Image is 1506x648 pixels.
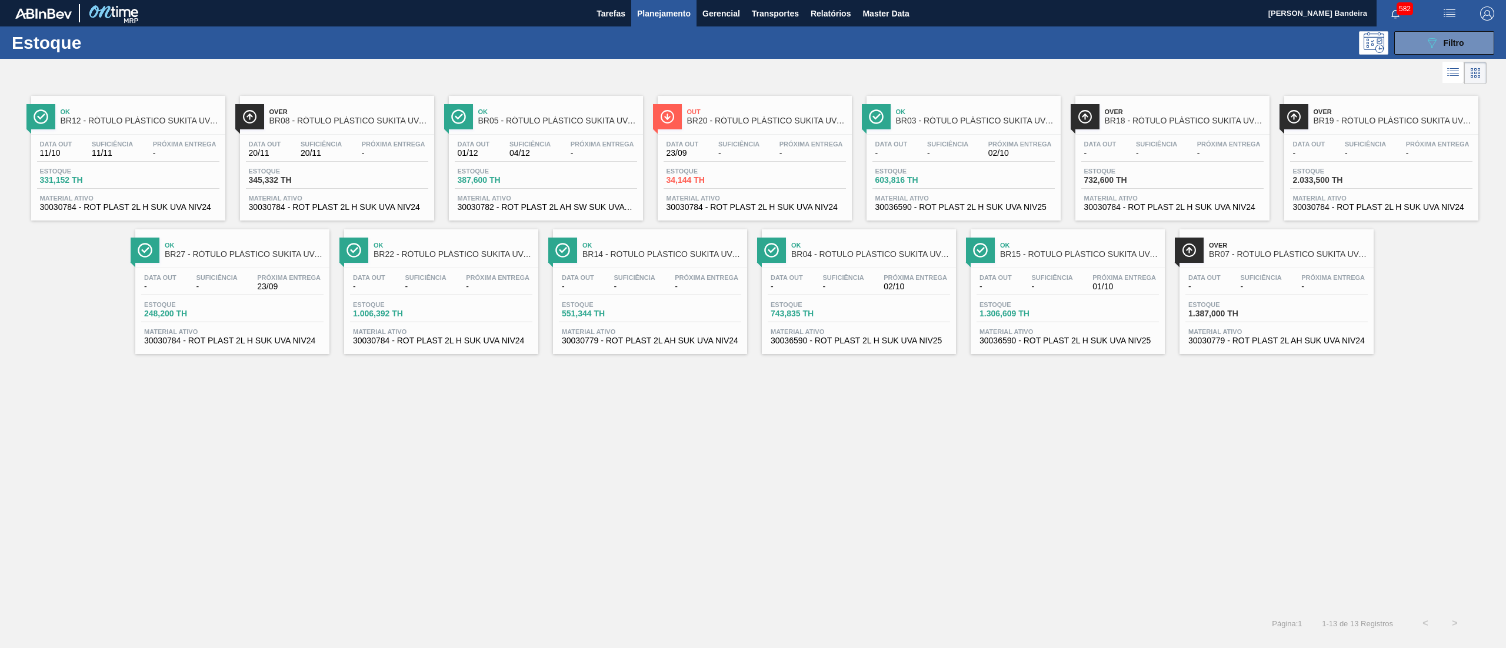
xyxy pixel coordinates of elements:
span: BR12 - RÓTULO PLÁSTICO SUKITA UVA MISTA 2L H [61,116,219,125]
span: BR03 - RÓTULO PLÁSTICO SUKITA UVA MISTA 2L H [896,116,1055,125]
span: BR20 - RÓTULO PLÁSTICO SUKITA UVA MISTA 2L H [687,116,846,125]
a: ÍconeOkBR03 - RÓTULO PLÁSTICO SUKITA UVA MISTA 2L HData out-Suficiência-Próxima Entrega02/10Estoq... [858,87,1067,221]
a: ÍconeOverBR18 - RÓTULO PLÁSTICO SUKITA UVA MISTA 2L HData out-Suficiência-Próxima Entrega-Estoque... [1067,87,1275,221]
div: Visão em Cards [1464,62,1487,84]
span: - [1301,282,1365,291]
span: Data out [562,274,594,281]
span: Estoque [144,301,226,308]
span: Gerencial [702,6,740,21]
img: Ícone [451,109,466,124]
span: 30036590 - ROT PLAST 2L H SUK UVA NIV25 [875,203,1052,212]
span: Estoque [771,301,853,308]
div: Pogramando: nenhum usuário selecionado [1359,31,1388,55]
span: Over [1314,108,1472,115]
a: ÍconeOkBR05 - RÓTULO PLÁSTICO SUKITA UVA MISTA 2L AH SWData out01/12Suficiência04/12Próxima Entre... [440,87,649,221]
span: Próxima Entrega [466,274,529,281]
span: - [1084,149,1117,158]
span: Suficiência [92,141,133,148]
span: 30030784 - ROT PLAST 2L H SUK UVA NIV24 [144,336,321,345]
span: - [1345,149,1386,158]
span: Data out [144,274,176,281]
div: Visão em Lista [1442,62,1464,84]
a: ÍconeOkBR27 - RÓTULO PLÁSTICO SUKITA UVA MISTA 2L HData out-Suficiência-Próxima Entrega23/09Estoq... [126,221,335,354]
span: Estoque [667,168,749,175]
span: Próxima Entrega [571,141,634,148]
span: Material ativo [875,195,1052,202]
span: Estoque [1084,168,1167,175]
button: Notificações [1377,5,1414,22]
span: 1.006,392 TH [353,309,435,318]
span: BR05 - RÓTULO PLÁSTICO SUKITA UVA MISTA 2L AH SW [478,116,637,125]
span: Material ativo [353,328,529,335]
span: Material ativo [1293,195,1470,202]
span: Estoque [353,301,435,308]
span: Data out [875,141,908,148]
a: ÍconeOkBR15 - RÓTULO PLÁSTICO SUKITA UVA MISTA 2L HData out-Suficiência-Próxima Entrega01/10Estoq... [962,221,1171,354]
span: Próxima Entrega [257,274,321,281]
img: userActions [1442,6,1457,21]
span: - [779,149,843,158]
span: Próxima Entrega [988,141,1052,148]
span: 02/10 [988,149,1052,158]
span: - [875,149,908,158]
span: - [153,149,216,158]
span: Material ativo [771,328,947,335]
span: BR22 - RÓTULO PLÁSTICO SUKITA UVA MISTA 2L H [374,250,532,259]
span: Data out [771,274,803,281]
span: - [675,282,738,291]
span: 23/09 [257,282,321,291]
h1: Estoque [12,36,195,49]
span: Próxima Entrega [675,274,738,281]
span: 551,344 TH [562,309,644,318]
a: ÍconeOkBR12 - RÓTULO PLÁSTICO SUKITA UVA MISTA 2L HData out11/10Suficiência11/11Próxima Entrega-E... [22,87,231,221]
img: Ícone [138,243,152,258]
span: Material ativo [40,195,216,202]
span: 387,600 TH [458,176,540,185]
span: Data out [249,141,281,148]
img: Ícone [869,109,884,124]
span: - [822,282,864,291]
span: Suficiência [1345,141,1386,148]
span: Material ativo [1084,195,1261,202]
span: 20/11 [301,149,342,158]
span: Planejamento [637,6,691,21]
span: Master Data [862,6,909,21]
span: 34,144 TH [667,176,749,185]
span: Ok [478,108,637,115]
a: ÍconeOkBR14 - RÓTULO PLÁSTICO SUKITA UVA MISTA 2L AHData out-Suficiência-Próxima Entrega-Estoque5... [544,221,753,354]
span: Ok [61,108,219,115]
span: - [1197,149,1261,158]
span: - [353,282,385,291]
span: Suficiência [301,141,342,148]
span: Próxima Entrega [779,141,843,148]
span: - [144,282,176,291]
span: 1 - 13 de 13 Registros [1320,619,1393,628]
span: BR15 - RÓTULO PLÁSTICO SUKITA UVA MISTA 2L H [1000,250,1159,259]
span: Estoque [562,301,644,308]
span: Over [1105,108,1264,115]
span: Próxima Entrega [153,141,216,148]
span: Data out [1084,141,1117,148]
span: BR27 - RÓTULO PLÁSTICO SUKITA UVA MISTA 2L H [165,250,324,259]
span: Suficiência [509,141,551,148]
span: Suficiência [927,141,968,148]
span: Material ativo [144,328,321,335]
span: - [405,282,446,291]
span: - [927,149,968,158]
button: > [1440,609,1470,638]
span: Suficiência [1031,274,1072,281]
span: Suficiência [1240,274,1281,281]
span: Suficiência [718,141,759,148]
span: 01/10 [1092,282,1156,291]
span: 11/11 [92,149,133,158]
span: Data out [667,141,699,148]
img: Ícone [1287,109,1301,124]
a: ÍconeOverBR08 - RÓTULO PLÁSTICO SUKITA UVA MISTA 2L HData out20/11Suficiência20/11Próxima Entrega... [231,87,440,221]
span: - [718,149,759,158]
span: Material ativo [1188,328,1365,335]
span: 743,835 TH [771,309,853,318]
span: Próxima Entrega [362,141,425,148]
span: Transportes [752,6,799,21]
span: BR04 - RÓTULO PLÁSTICO SUKITA UVA MISTA 2L H [791,250,950,259]
span: Ok [791,242,950,249]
